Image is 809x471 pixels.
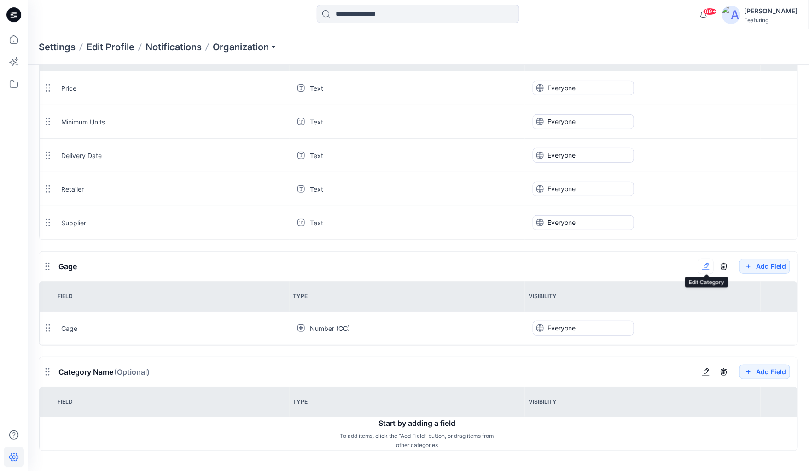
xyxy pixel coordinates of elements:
[114,367,150,377] span: (Optional)
[744,6,797,17] div: [PERSON_NAME]
[525,387,761,417] th: Visibility
[61,324,285,333] div: Gage
[310,151,324,160] span: Text
[533,148,634,163] button: Everyone
[44,418,790,429] p: Start by adding a field
[146,41,202,53] a: Notifications
[533,114,634,129] button: Everyone
[310,324,350,333] span: Number (GG)
[61,218,285,228] div: Supplier
[525,282,761,312] th: Visibility
[61,151,285,160] div: Delivery Date
[87,41,134,53] a: Edit Profile
[39,41,76,53] p: Settings
[739,365,790,379] button: Add Field
[533,215,634,230] button: Everyone
[310,83,324,93] span: Text
[310,184,324,194] span: Text
[290,282,525,312] th: Type
[61,83,285,93] div: Price
[533,81,634,95] button: Everyone
[54,387,290,417] th: Field
[703,8,717,15] span: 99+
[58,252,235,281] div: Gage
[58,367,150,377] span: Category Name
[739,259,790,274] button: Add Field
[339,431,495,450] p: To add items, click the “Add Field” button, or drag items from other categories
[744,17,797,24] div: Featuring
[61,184,285,194] div: Retailer
[310,117,324,127] span: Text
[54,282,290,312] th: Field
[533,182,634,196] button: Everyone
[722,6,740,24] img: avatar
[533,321,634,336] button: Everyone
[290,387,525,417] th: Type
[310,218,324,228] span: Text
[61,117,285,127] div: Minimum Units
